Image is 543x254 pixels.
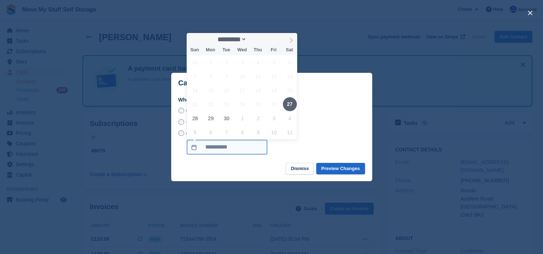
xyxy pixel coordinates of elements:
[251,83,265,97] span: September 18, 2025
[250,48,266,52] span: Thu
[220,125,234,139] span: October 7, 2025
[204,83,218,97] span: September 15, 2025
[251,97,265,111] span: September 25, 2025
[220,69,234,83] span: September 9, 2025
[204,97,218,111] span: September 22, 2025
[283,83,297,97] span: September 20, 2025
[266,48,281,52] span: Fri
[220,111,234,125] span: September 30, 2025
[286,163,314,175] button: Dismiss
[188,69,202,83] span: September 7, 2025
[178,79,248,87] p: Cancel Subscription
[251,125,265,139] span: October 9, 2025
[178,96,365,104] label: When do you want to cancel the subscription?
[235,83,249,97] span: September 17, 2025
[188,125,202,139] span: October 5, 2025
[188,97,202,111] span: September 21, 2025
[267,55,281,69] span: September 5, 2025
[283,55,297,69] span: September 6, 2025
[267,125,281,139] span: October 10, 2025
[178,108,184,113] input: Cancel at end of term - [DATE]
[220,97,234,111] span: September 23, 2025
[186,131,226,136] span: On a custom date
[186,108,254,114] span: Cancel at end of term - [DATE]
[220,83,234,97] span: September 16, 2025
[251,111,265,125] span: October 2, 2025
[188,111,202,125] span: September 28, 2025
[220,55,234,69] span: September 2, 2025
[218,48,234,52] span: Tue
[283,125,297,139] span: October 11, 2025
[251,69,265,83] span: September 11, 2025
[247,36,269,43] input: Year
[215,36,247,43] select: Month
[187,140,267,154] input: On a custom date
[267,69,281,83] span: September 12, 2025
[267,111,281,125] span: October 3, 2025
[204,69,218,83] span: September 8, 2025
[202,48,218,52] span: Mon
[204,125,218,139] span: October 6, 2025
[267,83,281,97] span: September 19, 2025
[524,7,536,19] button: close
[235,125,249,139] span: October 8, 2025
[281,48,297,52] span: Sat
[188,83,202,97] span: September 14, 2025
[235,55,249,69] span: September 3, 2025
[283,111,297,125] span: October 4, 2025
[204,55,218,69] span: September 1, 2025
[283,69,297,83] span: September 13, 2025
[235,111,249,125] span: October 1, 2025
[267,97,281,111] span: September 26, 2025
[204,111,218,125] span: September 29, 2025
[283,97,297,111] span: September 27, 2025
[187,48,202,52] span: Sun
[235,69,249,83] span: September 10, 2025
[235,97,249,111] span: September 24, 2025
[188,55,202,69] span: August 31, 2025
[316,163,365,175] button: Preview Changes
[234,48,250,52] span: Wed
[251,55,265,69] span: September 4, 2025
[178,119,184,125] input: Immediately
[178,130,184,136] input: On a custom date
[186,119,213,125] span: Immediately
